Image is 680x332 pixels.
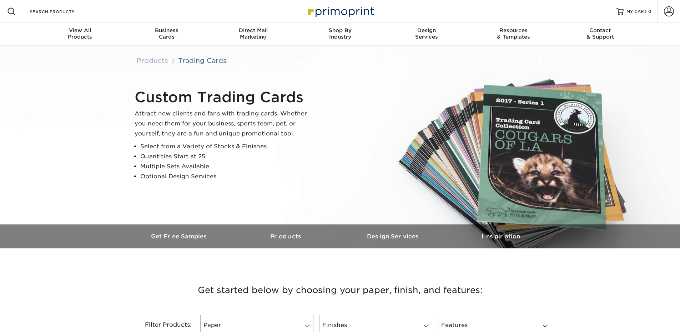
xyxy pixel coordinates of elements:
li: Optional Design Services [140,172,313,182]
a: Products [137,56,168,64]
span: Direct Mail [210,27,297,34]
a: Contact& Support [557,23,644,46]
span: MY CART [626,9,647,15]
a: Direct MailMarketing [210,23,297,46]
a: Products [233,224,340,248]
li: Quantities Start at 25 [140,152,313,162]
a: DesignServices [383,23,470,46]
h3: Get Free Samples [126,233,233,240]
a: Shop ByIndustry [297,23,383,46]
div: Cards [123,27,210,40]
input: SEARCH PRODUCTS..... [29,7,99,16]
span: Business [123,27,210,34]
p: Attract new clients and fans with trading cards. Whether you need them for your business, sports ... [135,109,313,139]
img: Primoprint [304,4,376,19]
a: View AllProducts [37,23,124,46]
span: Shop By [297,27,383,34]
h3: Get started below by choosing your paper, finish, and features: [131,274,549,306]
h3: Design Services [340,233,447,240]
a: Resources& Templates [470,23,557,46]
span: Resources [470,27,557,34]
div: Marketing [210,27,297,40]
div: Industry [297,27,383,40]
li: Multiple Sets Available [140,162,313,172]
h1: Custom Trading Cards [135,89,313,106]
span: Contact [557,27,644,34]
h3: Inspiration [447,233,554,240]
span: 0 [648,9,651,14]
span: Design [383,27,470,34]
a: Trading Cards [178,56,227,64]
li: Select from a Variety of Stocks & Finishes [140,142,313,152]
a: BusinessCards [123,23,210,46]
div: Products [37,27,124,40]
a: Inspiration [447,224,554,248]
span: View All [37,27,124,34]
div: Services [383,27,470,40]
div: & Support [557,27,644,40]
a: Design Services [340,224,447,248]
a: Get Free Samples [126,224,233,248]
div: & Templates [470,27,557,40]
h3: Products [233,233,340,240]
